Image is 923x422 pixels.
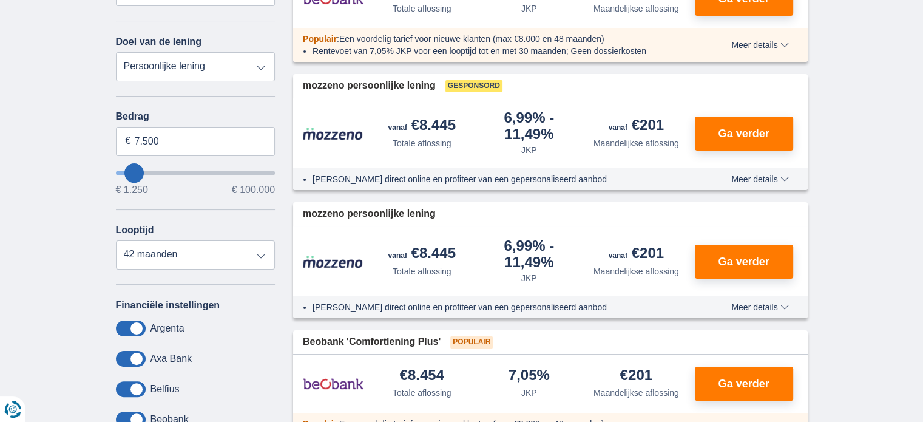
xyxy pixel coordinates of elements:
[731,41,788,49] span: Meer details
[731,303,788,311] span: Meer details
[393,387,451,399] div: Totale aflossing
[593,2,679,15] div: Maandelijkse aflossing
[303,34,337,44] span: Populair
[116,111,276,122] label: Bedrag
[450,336,493,349] span: Populair
[695,367,793,401] button: Ga verder
[313,45,687,57] li: Rentevoet van 7,05% JKP voor een looptijd tot en met 30 maanden; Geen dossierkosten
[521,387,537,399] div: JKP
[521,144,537,156] div: JKP
[521,272,537,284] div: JKP
[303,207,436,221] span: mozzeno persoonlijke lening
[313,301,687,313] li: [PERSON_NAME] direct online en profiteer van een gepersonaliseerd aanbod
[388,246,456,263] div: €8.445
[593,137,679,149] div: Maandelijkse aflossing
[509,368,550,384] div: 7,05%
[313,173,687,185] li: [PERSON_NAME] direct online en profiteer van een gepersonaliseerd aanbod
[116,300,220,311] label: Financiële instellingen
[116,171,276,175] input: wantToBorrow
[339,34,604,44] span: Een voordelig tarief voor nieuwe klanten (max €8.000 en 48 maanden)
[695,245,793,279] button: Ga verder
[521,2,537,15] div: JKP
[722,302,797,312] button: Meer details
[400,368,444,384] div: €8.454
[303,127,363,140] img: product.pl.alt Mozzeno
[116,185,148,195] span: € 1.250
[695,117,793,151] button: Ga verder
[393,2,451,15] div: Totale aflossing
[593,265,679,277] div: Maandelijkse aflossing
[718,128,769,139] span: Ga verder
[150,353,192,364] label: Axa Bank
[393,265,451,277] div: Totale aflossing
[718,378,769,389] span: Ga verder
[718,256,769,267] span: Ga verder
[481,239,578,270] div: 6,99%
[150,384,180,395] label: Belfius
[303,79,436,93] span: mozzeno persoonlijke lening
[620,368,652,384] div: €201
[293,33,697,45] div: :
[116,36,201,47] label: Doel van de lening
[126,134,131,148] span: €
[303,369,363,399] img: product.pl.alt Beobank
[731,175,788,183] span: Meer details
[593,387,679,399] div: Maandelijkse aflossing
[116,225,154,236] label: Looptijd
[609,118,664,135] div: €201
[232,185,275,195] span: € 100.000
[150,323,184,334] label: Argenta
[393,137,451,149] div: Totale aflossing
[481,111,578,141] div: 6,99%
[303,255,363,268] img: product.pl.alt Mozzeno
[303,335,441,349] span: Beobank 'Comfortlening Plus'
[445,80,502,92] span: Gesponsord
[722,40,797,50] button: Meer details
[388,118,456,135] div: €8.445
[609,246,664,263] div: €201
[722,174,797,184] button: Meer details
